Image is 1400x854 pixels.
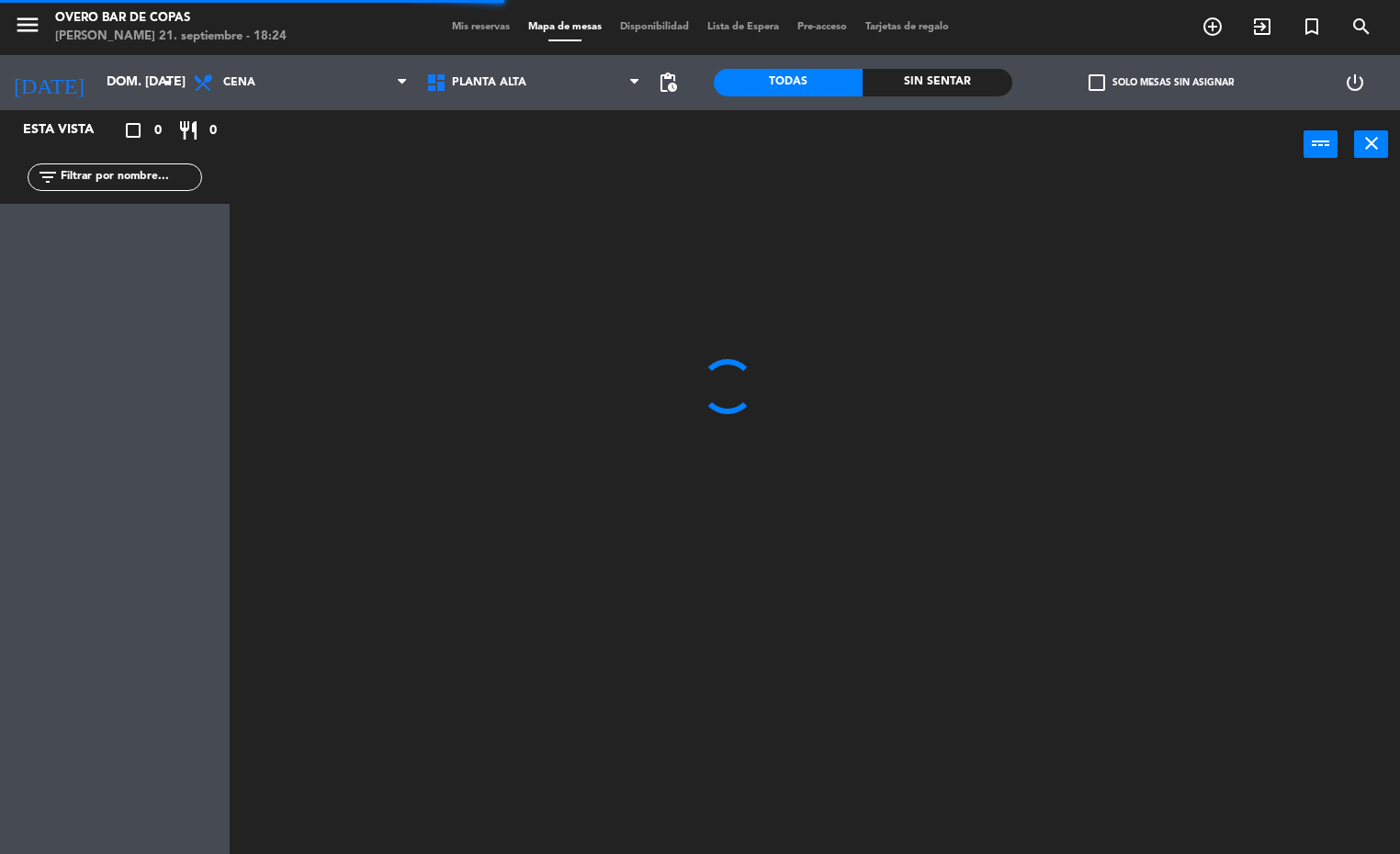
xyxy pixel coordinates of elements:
i: power_input [1310,132,1332,154]
i: crop_square [122,119,144,141]
i: search [1350,16,1372,38]
div: Overo Bar de Copas [55,9,287,28]
i: close [1360,132,1383,154]
button: close [1354,130,1388,158]
button: menu [14,11,41,45]
span: check_box_outline_blank [1089,74,1105,91]
span: pending_actions [657,72,679,94]
i: exit_to_app [1251,16,1273,38]
i: power_settings_new [1344,72,1366,94]
span: Mis reservas [443,22,519,32]
i: add_circle_outline [1202,16,1224,38]
div: Sin sentar [863,69,1011,96]
span: Lista de Espera [698,22,788,32]
span: Tarjetas de regalo [856,22,958,32]
label: Solo mesas sin asignar [1089,74,1234,91]
span: 0 [154,120,162,141]
i: filter_list [37,166,59,188]
span: Pre-acceso [788,22,856,32]
div: Esta vista [9,119,132,141]
div: Todas [714,69,863,96]
input: Filtrar por nombre... [59,167,201,187]
i: arrow_drop_down [157,72,179,94]
span: Cena [223,76,255,89]
span: Disponibilidad [611,22,698,32]
span: Planta Alta [452,76,526,89]
span: 0 [209,120,217,141]
div: [PERSON_NAME] 21. septiembre - 18:24 [55,28,287,46]
i: restaurant [177,119,199,141]
button: power_input [1304,130,1338,158]
i: menu [14,11,41,39]
span: Mapa de mesas [519,22,611,32]
i: turned_in_not [1301,16,1323,38]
